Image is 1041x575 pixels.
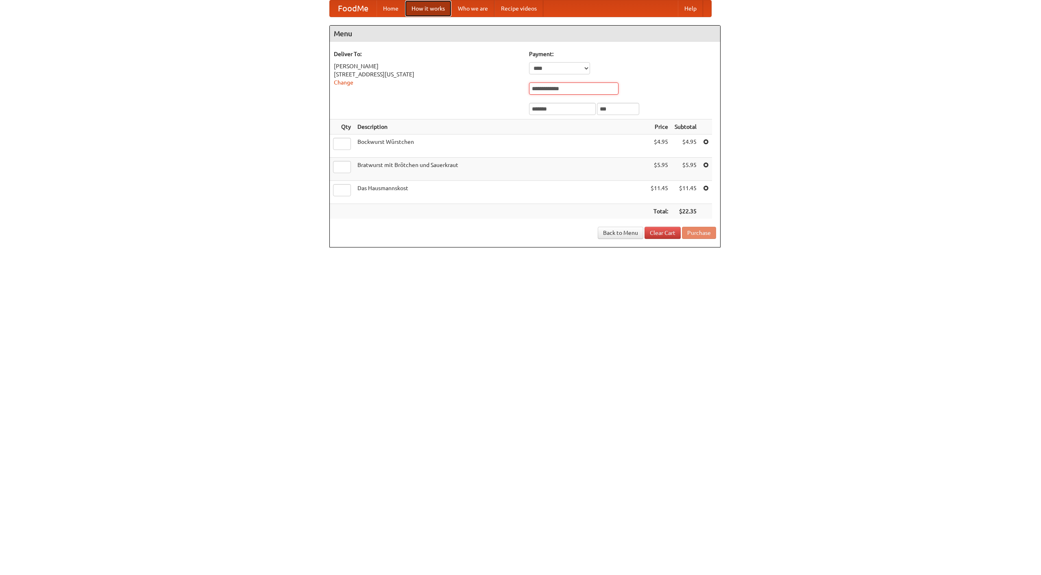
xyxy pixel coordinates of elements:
[671,119,700,135] th: Subtotal
[647,158,671,181] td: $5.95
[354,181,647,204] td: Das Hausmannskost
[354,135,647,158] td: Bockwurst Würstchen
[647,135,671,158] td: $4.95
[451,0,494,17] a: Who we are
[645,227,681,239] a: Clear Cart
[354,158,647,181] td: Bratwurst mit Brötchen und Sauerkraut
[334,70,521,78] div: [STREET_ADDRESS][US_STATE]
[647,181,671,204] td: $11.45
[405,0,451,17] a: How it works
[334,79,353,86] a: Change
[671,135,700,158] td: $4.95
[377,0,405,17] a: Home
[647,119,671,135] th: Price
[330,119,354,135] th: Qty
[494,0,543,17] a: Recipe videos
[647,204,671,219] th: Total:
[671,158,700,181] td: $5.95
[334,50,521,58] h5: Deliver To:
[678,0,703,17] a: Help
[330,26,720,42] h4: Menu
[682,227,716,239] button: Purchase
[529,50,716,58] h5: Payment:
[671,181,700,204] td: $11.45
[671,204,700,219] th: $22.35
[598,227,643,239] a: Back to Menu
[334,62,521,70] div: [PERSON_NAME]
[354,119,647,135] th: Description
[330,0,377,17] a: FoodMe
